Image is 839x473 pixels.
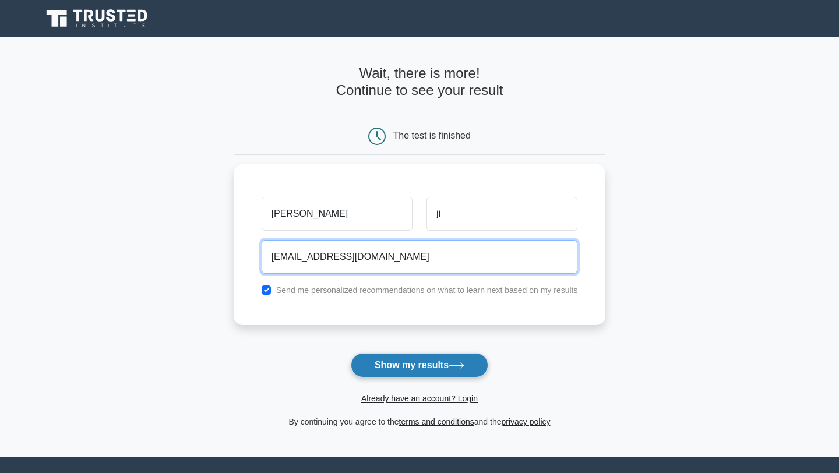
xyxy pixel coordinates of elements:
div: By continuing you agree to the and the [227,415,613,429]
h4: Wait, there is more! Continue to see your result [234,65,606,99]
a: privacy policy [502,417,551,426]
input: Last name [426,197,577,231]
button: Show my results [351,353,488,377]
a: Already have an account? Login [361,394,478,403]
div: The test is finished [393,130,471,140]
label: Send me personalized recommendations on what to learn next based on my results [276,285,578,295]
input: First name [262,197,413,231]
input: Email [262,240,578,274]
a: terms and conditions [399,417,474,426]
